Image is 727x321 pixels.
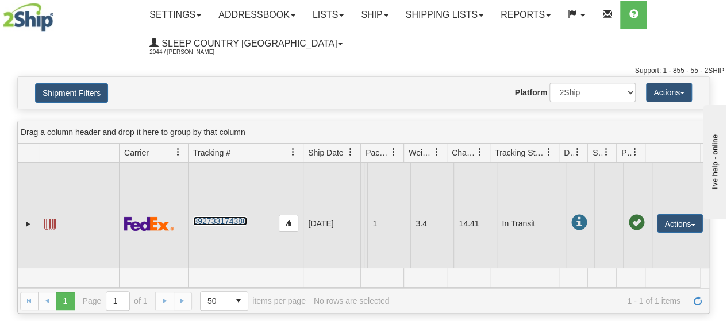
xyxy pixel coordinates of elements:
td: 14.41 [453,163,497,285]
span: items per page [200,291,306,311]
span: Shipment Issues [593,147,602,158]
a: Ship [352,1,397,29]
a: 392733174380 [193,216,247,226]
span: select [229,292,248,310]
a: Expand [22,218,34,230]
a: Carrier filter column settings [168,142,188,162]
span: 1 - 1 of 1 items [397,296,680,305]
img: logo2044.jpg [3,3,53,32]
td: 1 [367,163,410,285]
span: In Transit [571,215,587,231]
td: 3.4 [410,163,453,285]
div: grid grouping header [18,121,709,144]
span: Sleep Country [GEOGRAPHIC_DATA] [159,38,337,48]
a: Settings [141,1,210,29]
a: Lists [304,1,352,29]
a: Addressbook [210,1,304,29]
span: Page of 1 [83,291,148,311]
td: In Transit [497,163,566,285]
span: Carrier [124,147,149,158]
span: Delivery Status [564,147,574,158]
a: Tracking # filter column settings [283,142,303,162]
button: Actions [657,214,703,233]
button: Copy to clipboard [279,215,298,232]
a: Charge filter column settings [470,142,490,162]
span: Page 1 [56,292,74,310]
td: BREANNE COURCELLES BREANNE COURCELLES CA BC PENTICTON V2A 5H9 [364,163,367,285]
div: No rows are selected [314,296,390,305]
a: Tracking Status filter column settings [539,142,559,162]
span: Pickup Status [621,147,631,158]
a: Delivery Status filter column settings [568,142,587,162]
span: Tracking Status [495,147,545,158]
iframe: chat widget [701,102,726,219]
a: Ship Date filter column settings [341,142,360,162]
a: Refresh [688,292,707,310]
span: Pickup Successfully created [628,215,644,231]
span: Ship Date [308,147,343,158]
a: Sleep Country [GEOGRAPHIC_DATA] 2044 / [PERSON_NAME] [141,29,351,58]
span: Tracking # [193,147,230,158]
a: Weight filter column settings [427,142,447,162]
input: Page 1 [106,292,129,310]
span: Charge [452,147,476,158]
td: Allied Home Shipping department [GEOGRAPHIC_DATA] [GEOGRAPHIC_DATA] [GEOGRAPHIC_DATA] H1Z 3H3 [360,163,364,285]
label: Platform [515,87,548,98]
span: Page sizes drop down [200,291,248,311]
span: 2044 / [PERSON_NAME] [149,47,236,58]
div: Support: 1 - 855 - 55 - 2SHIP [3,66,724,76]
button: Shipment Filters [35,83,108,103]
span: Packages [366,147,390,158]
a: Label [44,214,56,232]
div: live help - online [9,10,106,18]
td: [DATE] [303,163,360,285]
button: Actions [646,83,692,102]
a: Reports [492,1,559,29]
a: Shipping lists [397,1,492,29]
img: 2 - FedEx Express® [124,216,174,231]
span: Weight [409,147,433,158]
a: Pickup Status filter column settings [625,142,645,162]
a: Shipment Issues filter column settings [597,142,616,162]
span: 50 [207,295,222,307]
a: Packages filter column settings [384,142,403,162]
